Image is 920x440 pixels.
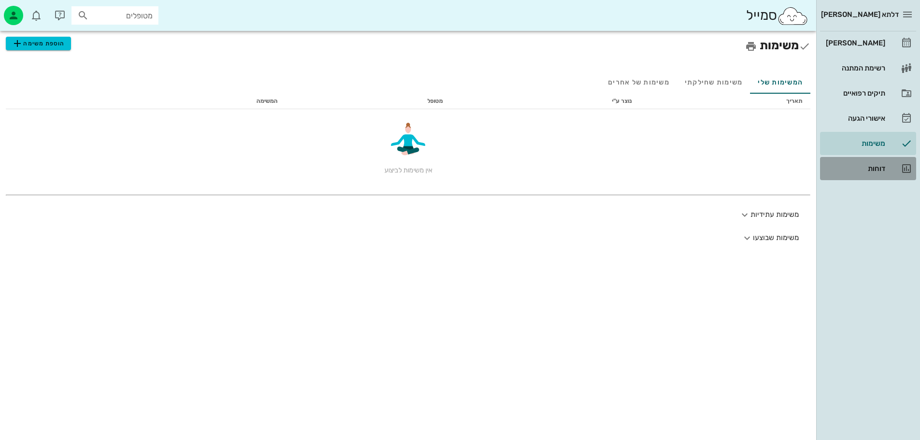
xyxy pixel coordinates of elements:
a: אישורי הגעה [820,107,916,130]
a: דוחות [820,157,916,180]
div: המשימות שלי [750,71,810,94]
div: רשימת המתנה [824,64,885,72]
div: משימות שחילקתי [677,71,750,94]
div: משימות [824,140,885,147]
a: רשימת המתנה [820,57,916,80]
span: המשימה [256,98,278,104]
button: הוספת משימה [6,37,71,50]
span: תג [28,8,34,14]
a: [PERSON_NAME] [820,31,916,55]
th: המשימה [88,94,285,109]
span: מטופל [427,98,443,104]
button: משימות שבוצעו [6,227,810,250]
div: [PERSON_NAME] [824,39,885,47]
div: משימות של אחרים [600,71,677,94]
button: משימות עתידיות [6,203,810,227]
img: meditate.6497ab3c.gif [384,117,432,165]
div: אין משימות לביצוע [14,117,803,175]
span: תאריך [786,98,803,104]
span: הוספת משימה [12,38,65,49]
th: נוצר ע"י [451,94,639,109]
div: תיקים רפואיים [824,89,885,97]
th: מטופל [285,94,451,109]
img: SmileCloud logo [777,6,808,26]
div: סמייל [746,5,808,26]
th: תאריך [639,94,810,109]
div: דוחות [824,165,885,172]
a: משימות [820,132,916,155]
h2: משימות [6,37,810,55]
div: אישורי הגעה [824,114,885,122]
span: דלתא [PERSON_NAME] [821,10,899,19]
span: נוצר ע"י [612,98,632,104]
a: תיקים רפואיים [820,82,916,105]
